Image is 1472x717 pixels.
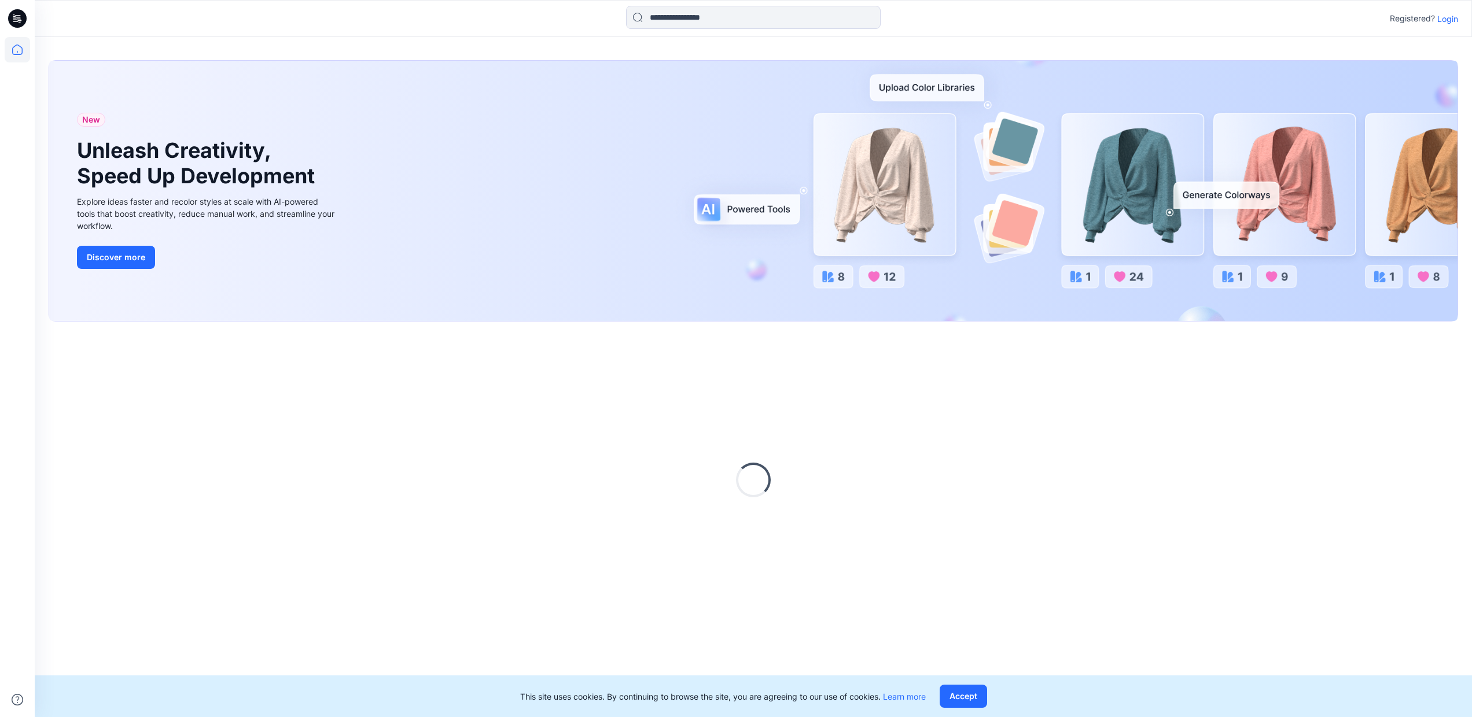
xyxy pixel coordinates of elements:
[520,690,926,703] p: This site uses cookies. By continuing to browse the site, you are agreeing to our use of cookies.
[77,138,320,188] h1: Unleash Creativity, Speed Up Development
[77,195,337,232] div: Explore ideas faster and recolor styles at scale with AI-powered tools that boost creativity, red...
[77,246,337,269] a: Discover more
[82,113,100,127] span: New
[883,692,926,701] a: Learn more
[940,685,987,708] button: Accept
[1437,13,1458,25] p: Login
[1390,12,1435,25] p: Registered?
[77,246,155,269] button: Discover more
